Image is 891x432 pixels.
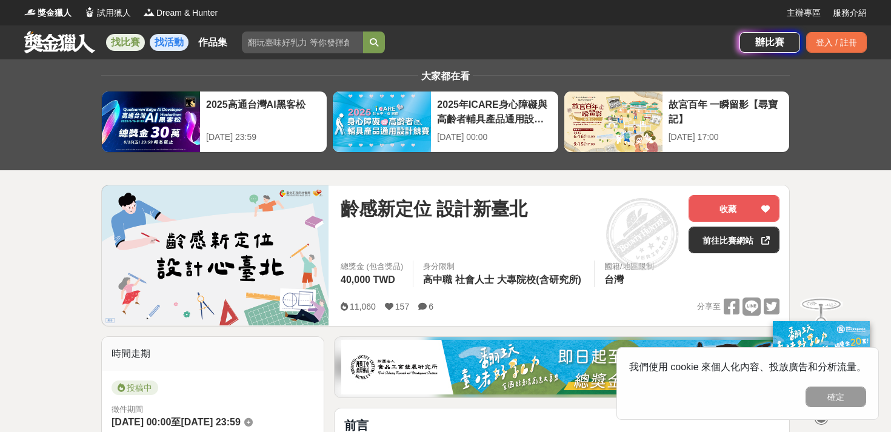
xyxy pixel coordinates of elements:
img: b0ef2173-5a9d-47ad-b0e3-de335e335c0a.jpg [341,340,783,394]
a: Logo試用獵人 [84,7,131,19]
a: 服務介紹 [833,7,867,19]
span: 總獎金 (包含獎品) [341,261,403,273]
button: 收藏 [689,195,779,222]
span: 台灣 [604,274,624,285]
button: 確定 [806,387,866,407]
a: 找比賽 [106,34,145,51]
a: 2025年ICARE身心障礙與高齡者輔具產品通用設計競賽[DATE] 00:00 [332,91,558,153]
span: 獎金獵人 [38,7,72,19]
a: 辦比賽 [739,32,800,53]
a: LogoDream & Hunter [143,7,218,19]
div: 2025年ICARE身心障礙與高齡者輔具產品通用設計競賽 [437,98,552,125]
span: 157 [395,302,409,311]
div: 登入 / 註冊 [806,32,867,53]
span: 11,060 [350,302,376,311]
div: 身分限制 [423,261,584,273]
span: 我們使用 cookie 來個人化內容、投放廣告和分析流量。 [629,362,866,372]
span: 徵件期間 [112,405,143,414]
div: 時間走期 [102,337,324,371]
span: 高中職 [423,274,452,285]
span: [DATE] 00:00 [112,417,171,427]
img: ff197300-f8ee-455f-a0ae-06a3645bc375.jpg [773,321,870,402]
div: 故宮百年 一瞬留影【尋寶記】 [669,98,783,125]
a: 找活動 [150,34,189,51]
div: [DATE] 17:00 [669,131,783,144]
input: 翻玩臺味好乳力 等你發揮創意！ [242,32,363,53]
span: 齡感新定位 設計新臺北 [341,195,527,222]
span: 大家都在看 [418,71,473,81]
div: 國籍/地區限制 [604,261,654,273]
strong: 前言 [344,419,369,432]
a: 2025高通台灣AI黑客松[DATE] 23:59 [101,91,327,153]
span: 40,000 TWD [341,274,395,285]
img: Cover Image [102,185,329,325]
a: 主辦專區 [787,7,821,19]
a: 作品集 [193,34,232,51]
span: 大專院校(含研究所) [497,274,581,285]
span: 至 [171,417,181,427]
a: 前往比賽網站 [689,227,779,253]
span: [DATE] 23:59 [181,417,240,427]
a: 故宮百年 一瞬留影【尋寶記】[DATE] 17:00 [564,91,790,153]
div: 2025高通台灣AI黑客松 [206,98,321,125]
span: Dream & Hunter [156,7,218,19]
img: Logo [143,6,155,18]
span: 投稿中 [112,380,158,395]
img: Logo [24,6,36,18]
span: 6 [429,302,433,311]
img: Logo [84,6,96,18]
div: [DATE] 00:00 [437,131,552,144]
span: 社會人士 [455,274,494,285]
div: [DATE] 23:59 [206,131,321,144]
a: Logo獎金獵人 [24,7,72,19]
span: 試用獵人 [97,7,131,19]
span: 分享至 [697,297,721,316]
